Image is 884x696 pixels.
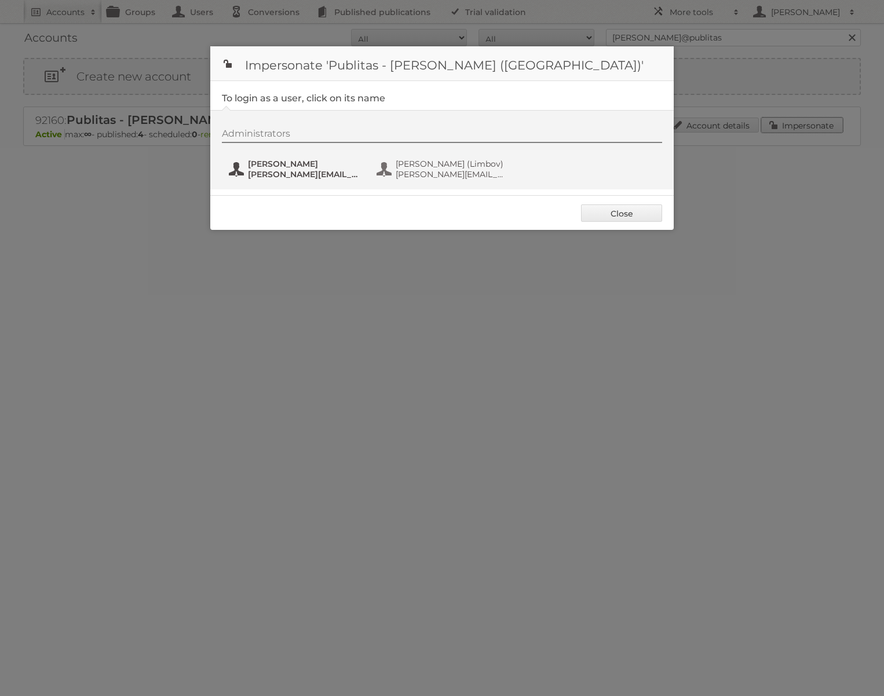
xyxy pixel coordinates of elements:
[222,93,385,104] legend: To login as a user, click on its name
[375,157,512,181] button: [PERSON_NAME] (Limbov) [PERSON_NAME][EMAIL_ADDRESS][DOMAIN_NAME]
[396,159,508,169] span: [PERSON_NAME] (Limbov)
[222,128,662,143] div: Administrators
[581,204,662,222] a: Close
[228,157,364,181] button: [PERSON_NAME] [PERSON_NAME][EMAIL_ADDRESS][DOMAIN_NAME]
[248,169,360,180] span: [PERSON_NAME][EMAIL_ADDRESS][DOMAIN_NAME]
[210,46,674,81] h1: Impersonate 'Publitas - [PERSON_NAME] ([GEOGRAPHIC_DATA])'
[248,159,360,169] span: [PERSON_NAME]
[396,169,508,180] span: [PERSON_NAME][EMAIL_ADDRESS][DOMAIN_NAME]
